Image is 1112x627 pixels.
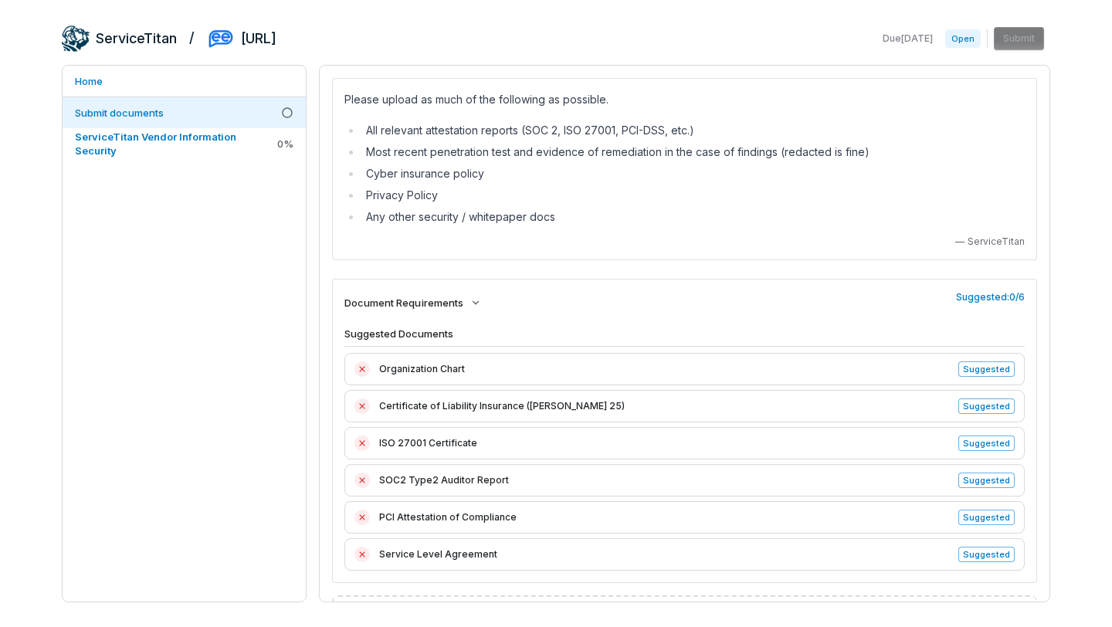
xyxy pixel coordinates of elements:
[75,130,236,157] span: ServiceTitan Vendor Information Security
[344,327,1025,347] h4: Suggested Documents
[344,90,1025,109] p: Please upload as much of the following as possible.
[958,473,1015,488] span: Suggested
[241,29,276,49] h2: [URL]
[958,398,1015,414] span: Suggested
[277,137,293,151] span: 0 %
[958,510,1015,525] span: Suggested
[340,286,486,319] button: Document Requirements
[96,29,177,49] h2: ServiceTitan
[361,143,1025,161] li: Most recent penetration test and evidence of remediation in the case of findings (redacted is fine)
[968,236,1025,248] span: ServiceTitan
[958,436,1015,451] span: Suggested
[883,32,933,45] span: Due [DATE]
[955,236,965,248] span: —
[344,296,463,310] span: Document Requirements
[379,361,949,377] span: Organization Chart
[945,29,981,48] span: Open
[379,473,949,488] span: SOC2 Type2 Auditor Report
[63,66,306,97] a: Home
[379,510,949,525] span: PCI Attestation of Compliance
[361,208,1025,226] li: Any other security / whitepaper docs
[958,361,1015,377] span: Suggested
[361,121,1025,140] li: All relevant attestation reports (SOC 2, ISO 27001, PCI-DSS, etc.)
[361,164,1025,183] li: Cyber insurance policy
[379,547,949,562] span: Service Level Agreement
[75,107,164,119] span: Submit documents
[63,97,306,128] a: Submit documents
[956,291,1025,303] span: Suggested: 0 / 6
[361,186,1025,205] li: Privacy Policy
[189,25,195,48] h2: /
[379,398,949,414] span: Certificate of Liability Insurance ([PERSON_NAME] 25)
[379,436,949,451] span: ISO 27001 Certificate
[958,547,1015,562] span: Suggested
[63,128,306,159] a: ServiceTitan Vendor Information Security0%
